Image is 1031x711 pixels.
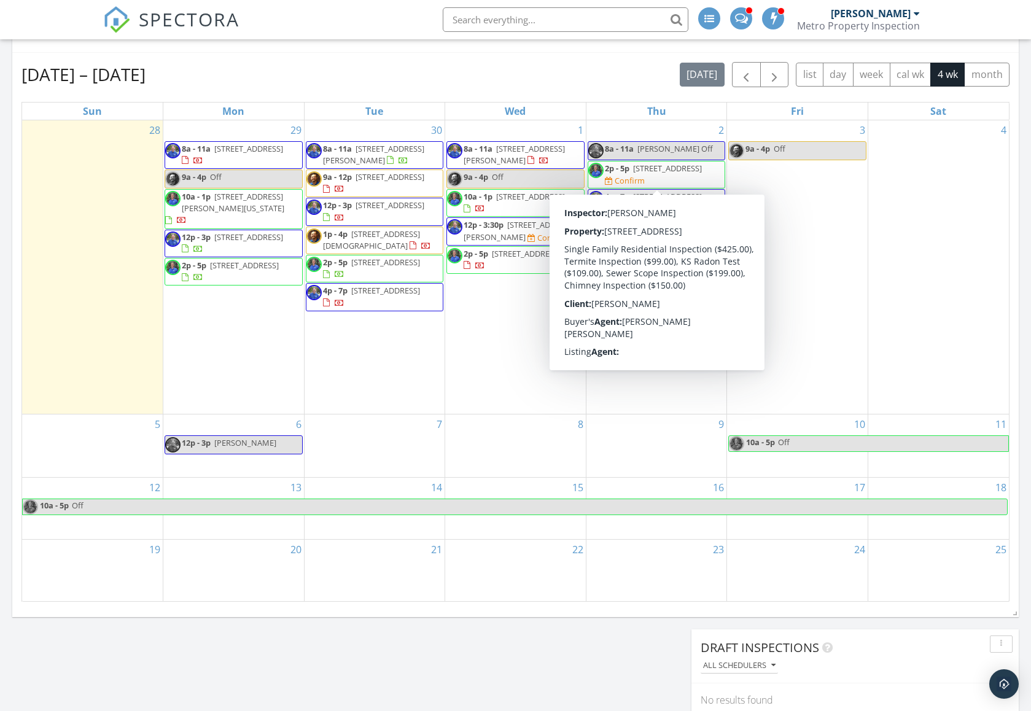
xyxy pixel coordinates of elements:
a: Tuesday [363,103,386,120]
td: Go to October 25, 2025 [868,540,1009,601]
a: Monday [220,103,247,120]
td: Go to October 13, 2025 [163,478,305,540]
span: 8a - 11a [605,143,634,154]
td: Go to October 11, 2025 [868,414,1009,478]
td: Go to October 16, 2025 [586,478,727,540]
button: list [796,63,823,87]
td: Go to October 22, 2025 [445,540,586,601]
td: Go to October 3, 2025 [727,120,868,414]
button: week [853,63,890,87]
a: Go to October 20, 2025 [288,540,304,559]
span: 2p - 5p [182,260,206,271]
a: 1p - 4p [STREET_ADDRESS][DEMOGRAPHIC_DATA] [306,227,444,254]
td: Go to October 4, 2025 [868,120,1009,414]
a: Go to September 28, 2025 [147,120,163,140]
td: Go to October 12, 2025 [22,478,163,540]
a: 10a - 1p [STREET_ADDRESS] [446,189,585,217]
button: month [964,63,1010,87]
a: 8a - 11a [STREET_ADDRESS][PERSON_NAME] [464,143,565,166]
td: Go to October 14, 2025 [304,478,445,540]
img: mikesquare300x300.jpg [306,143,322,158]
button: 4 wk [930,63,965,87]
a: Go to October 6, 2025 [294,414,304,434]
img: img_7069.jpg [165,260,181,275]
a: Go to October 7, 2025 [434,414,445,434]
a: Go to October 3, 2025 [857,120,868,140]
span: 2p - 5p [605,163,629,174]
a: Confirm [605,175,645,187]
span: [STREET_ADDRESS] [633,163,702,174]
img: mikesquare300x300.jpg [165,231,181,247]
a: SPECTORA [103,17,239,42]
h2: [DATE] – [DATE] [21,62,146,87]
a: 8a - 11a [STREET_ADDRESS][PERSON_NAME] [323,143,424,166]
img: img_7069.jpg [729,436,744,451]
a: Go to October 10, 2025 [852,414,868,434]
img: img_7069.jpg [588,163,604,178]
img: img_7069.jpg [447,248,462,263]
span: [STREET_ADDRESS] [351,285,420,296]
span: 9a - 4p [464,171,488,182]
td: Go to October 23, 2025 [586,540,727,601]
button: [DATE] [680,63,725,87]
a: 12p - 3p [STREET_ADDRESS] [323,200,424,222]
img: mikesquare300x300.jpg [588,191,604,206]
button: cal wk [890,63,932,87]
span: [STREET_ADDRESS][PERSON_NAME] [323,143,424,166]
span: Off [492,171,504,182]
img: mikesquare300x300.jpg [165,143,181,158]
a: Saturday [928,103,949,120]
a: 4p - 7p [STREET_ADDRESS] [605,191,702,214]
span: [STREET_ADDRESS] [492,248,561,259]
span: SPECTORA [139,6,239,32]
a: Go to October 8, 2025 [575,414,586,434]
a: 2p - 5p [STREET_ADDRESS] [464,248,561,271]
a: Go to October 5, 2025 [152,414,163,434]
td: Go to October 6, 2025 [163,414,305,478]
a: 10a - 1p [STREET_ADDRESS] [464,191,565,214]
span: 9a - 12p [323,171,352,182]
a: 2p - 5p [STREET_ADDRESS] [182,260,279,282]
div: Confirm [615,176,645,185]
div: Confirm [537,233,567,243]
span: Off [210,171,222,182]
button: Previous [732,62,761,87]
span: 2p - 5p [464,248,488,259]
td: Go to October 15, 2025 [445,478,586,540]
a: Go to October 14, 2025 [429,478,445,497]
span: Off [774,143,785,154]
button: All schedulers [701,658,778,674]
span: [STREET_ADDRESS] [214,231,283,243]
a: Go to October 13, 2025 [288,478,304,497]
span: 8a - 11a [323,143,352,154]
span: [STREET_ADDRESS] [356,171,424,182]
div: Metro Property Inspection [797,20,920,32]
span: [STREET_ADDRESS] [214,143,283,154]
td: Go to October 9, 2025 [586,414,727,478]
span: 12p - 3p [182,437,211,448]
td: Go to October 17, 2025 [727,478,868,540]
a: Go to October 21, 2025 [429,540,445,559]
a: 8a - 11a [STREET_ADDRESS][PERSON_NAME] [446,141,585,169]
td: Go to October 10, 2025 [727,414,868,478]
span: [STREET_ADDRESS] [633,191,702,202]
a: Go to October 22, 2025 [570,540,586,559]
span: 8a - 11a [182,143,211,154]
span: 10a - 1p [464,191,492,202]
a: Go to September 30, 2025 [429,120,445,140]
a: Go to October 25, 2025 [993,540,1009,559]
span: 12p - 3p [323,200,352,211]
td: Go to October 24, 2025 [727,540,868,601]
div: Open Intercom Messenger [989,669,1019,699]
span: 4p - 7p [605,191,629,202]
img: cameron.png [729,143,744,158]
a: 1p - 4p [STREET_ADDRESS][DEMOGRAPHIC_DATA] [323,228,431,251]
td: Go to October 2, 2025 [586,120,727,414]
a: Go to October 2, 2025 [716,120,726,140]
a: Go to October 1, 2025 [575,120,586,140]
input: Search everything... [443,7,688,32]
div: [PERSON_NAME] [831,7,911,20]
span: 10a - 1p [182,191,211,202]
a: Go to October 17, 2025 [852,478,868,497]
a: 2p - 5p [STREET_ADDRESS] [165,258,303,286]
